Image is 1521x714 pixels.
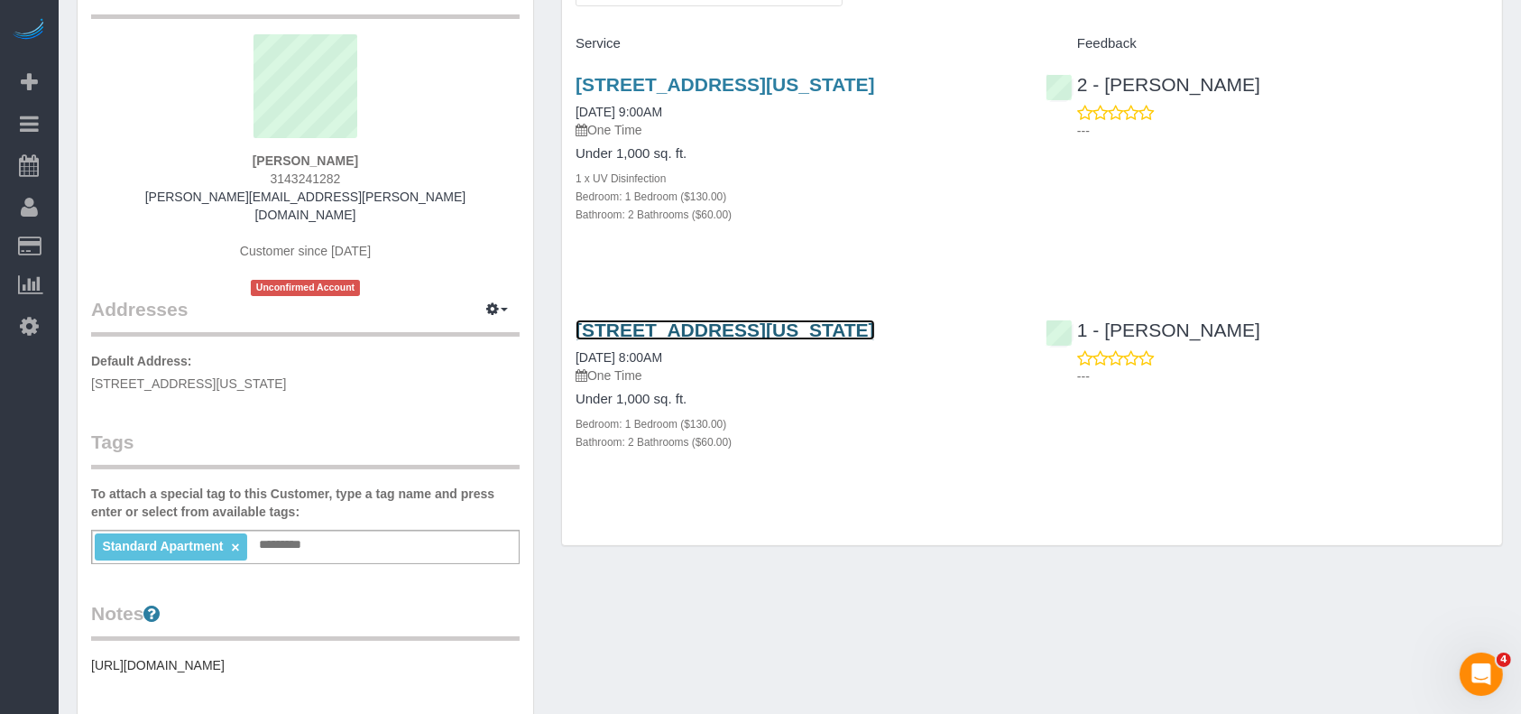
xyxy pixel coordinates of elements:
[91,485,520,521] label: To attach a special tag to this Customer, type a tag name and press enter or select from availabl...
[576,121,1019,139] p: One Time
[1046,74,1260,95] a: 2 - [PERSON_NAME]
[576,172,666,185] small: 1 x UV Disinfection
[240,244,371,258] span: Customer since [DATE]
[91,656,520,674] pre: [URL][DOMAIN_NAME]
[576,418,726,431] small: Bedroom: 1 Bedroom ($130.00)
[576,36,1019,51] h4: Service
[1460,653,1503,696] iframe: Intercom live chat
[576,105,662,119] a: [DATE] 9:00AM
[271,172,341,186] span: 3143241282
[1497,653,1511,667] span: 4
[576,436,732,449] small: Bathroom: 2 Bathrooms ($60.00)
[576,74,875,95] a: [STREET_ADDRESS][US_STATE]
[1046,36,1489,51] h4: Feedback
[576,190,726,203] small: Bedroom: 1 Bedroom ($130.00)
[576,146,1019,162] h4: Under 1,000 sq. ft.
[231,540,239,555] a: ×
[576,392,1019,407] h4: Under 1,000 sq. ft.
[91,429,520,469] legend: Tags
[102,539,223,553] span: Standard Apartment
[576,320,875,340] a: [STREET_ADDRESS][US_STATE]
[11,18,47,43] img: Automaid Logo
[576,209,732,221] small: Bathroom: 2 Bathrooms ($60.00)
[91,352,192,370] label: Default Address:
[253,153,358,168] strong: [PERSON_NAME]
[576,350,662,365] a: [DATE] 8:00AM
[91,600,520,641] legend: Notes
[1077,367,1489,385] p: ---
[1046,320,1260,340] a: 1 - [PERSON_NAME]
[145,190,466,222] a: [PERSON_NAME][EMAIL_ADDRESS][PERSON_NAME][DOMAIN_NAME]
[251,280,361,295] span: Unconfirmed Account
[91,376,287,391] span: [STREET_ADDRESS][US_STATE]
[576,366,1019,385] p: One Time
[1077,122,1489,140] p: ---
